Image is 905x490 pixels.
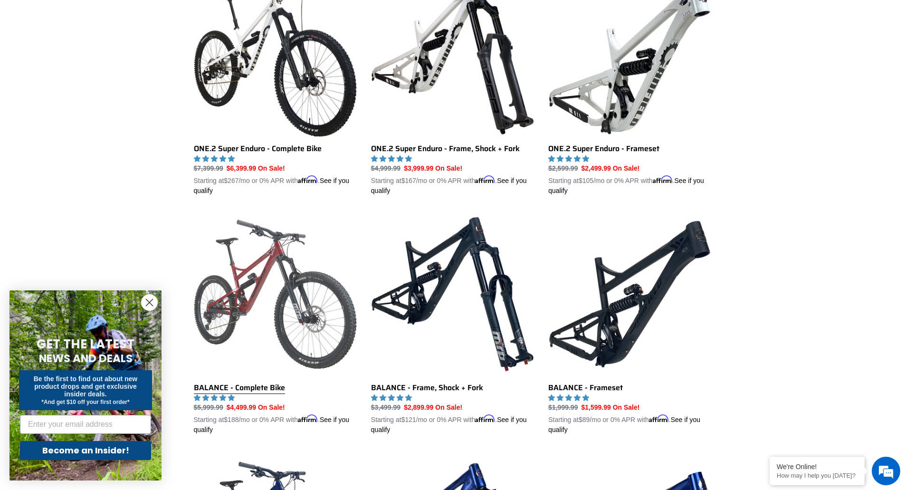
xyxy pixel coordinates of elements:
span: NEWS AND DEALS [39,351,133,366]
input: Enter your email address [20,415,151,434]
div: We're Online! [777,463,857,471]
span: *And get $10 off your first order* [41,399,129,405]
span: Be the first to find out about new product drops and get exclusive insider deals. [34,375,138,398]
button: Close dialog [141,294,158,311]
p: How may I help you today? [777,472,857,479]
span: GET THE LATEST [37,336,134,353]
button: Become an Insider! [20,441,151,460]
